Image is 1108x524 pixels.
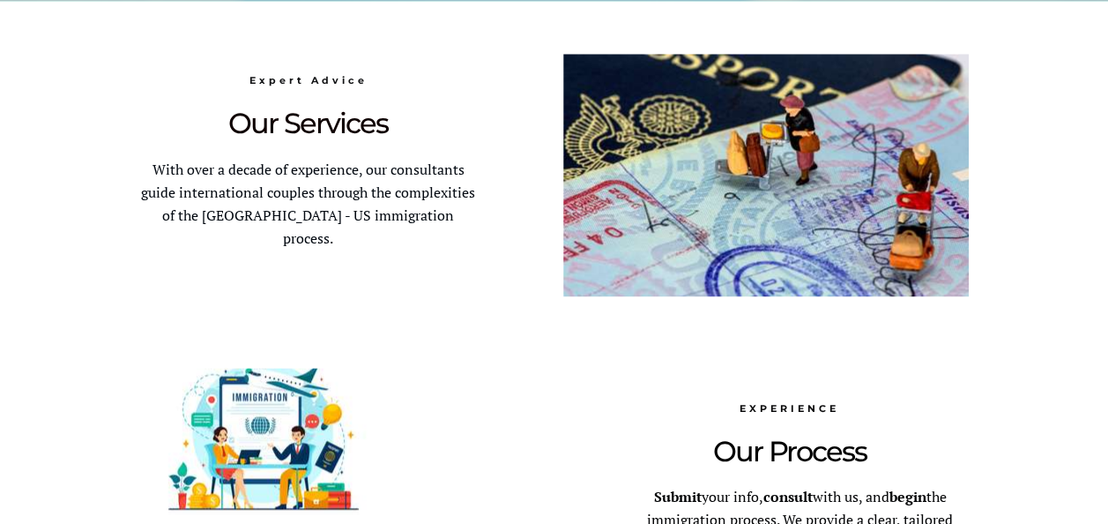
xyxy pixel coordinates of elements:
[889,487,926,506] strong: begin
[654,487,702,506] strong: Submit
[141,160,475,248] span: With over a decade of experience, our consultants guide international couples through the complex...
[249,74,368,86] span: Expert Advice
[740,402,839,415] span: EXPERIENCE
[763,487,813,506] strong: consult
[228,106,388,140] span: Our Services
[713,434,866,468] span: Our Process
